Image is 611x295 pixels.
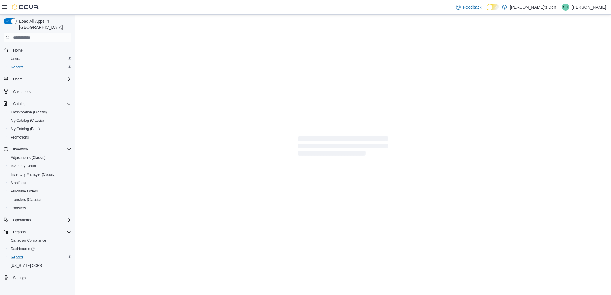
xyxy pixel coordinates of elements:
span: Manifests [11,180,26,185]
button: Transfers (Classic) [6,195,74,204]
span: [US_STATE] CCRS [11,263,42,268]
button: Catalog [1,100,74,108]
button: Purchase Orders [6,187,74,195]
button: My Catalog (Classic) [6,116,74,125]
a: Reports [8,254,26,261]
button: Inventory Manager (Classic) [6,170,74,179]
span: Reports [13,230,26,234]
button: Reports [1,228,74,236]
span: Washington CCRS [8,262,71,269]
span: Users [11,76,71,83]
span: Dashboards [8,245,71,252]
button: Adjustments (Classic) [6,153,74,162]
button: [US_STATE] CCRS [6,261,74,270]
span: Transfers [8,204,71,212]
a: Purchase Orders [8,188,40,195]
a: Reports [8,64,26,71]
span: Settings [13,276,26,280]
a: Customers [11,88,33,95]
span: Transfers (Classic) [11,197,41,202]
span: Catalog [11,100,71,107]
span: Loading [298,138,388,157]
span: My Catalog (Classic) [8,117,71,124]
button: Inventory [11,146,30,153]
span: Inventory Manager (Classic) [11,172,56,177]
a: Adjustments (Classic) [8,154,48,161]
a: Transfers (Classic) [8,196,43,203]
p: [PERSON_NAME]'s Den [510,4,556,11]
img: Cova [12,4,39,10]
button: Promotions [6,133,74,142]
p: | [559,4,560,11]
button: Reports [6,63,74,71]
button: Settings [1,273,74,282]
input: Dark Mode [487,4,499,10]
span: Feedback [463,4,481,10]
a: My Catalog (Classic) [8,117,46,124]
span: Reports [11,255,23,260]
span: Customers [13,89,31,94]
span: Manifests [8,179,71,186]
span: My Catalog (Beta) [8,125,71,133]
button: Customers [1,87,74,96]
span: SD [563,4,568,11]
a: My Catalog (Beta) [8,125,42,133]
span: Operations [11,216,71,224]
button: Reports [6,253,74,261]
span: Reports [11,228,71,236]
span: Operations [13,218,31,222]
span: Users [13,77,22,82]
a: [US_STATE] CCRS [8,262,44,269]
span: My Catalog (Classic) [11,118,44,123]
span: Catalog [13,101,25,106]
span: Inventory Manager (Classic) [8,171,71,178]
a: Transfers [8,204,28,212]
button: Inventory [1,145,74,153]
span: Transfers (Classic) [8,196,71,203]
span: Users [8,55,71,62]
span: Promotions [8,134,71,141]
a: Feedback [454,1,484,13]
button: Canadian Compliance [6,236,74,245]
button: Users [1,75,74,83]
button: Catalog [11,100,28,107]
span: Canadian Compliance [11,238,46,243]
span: Purchase Orders [8,188,71,195]
span: Promotions [11,135,29,140]
span: Inventory [13,147,28,152]
span: Reports [11,65,23,70]
span: Inventory Count [11,164,36,168]
button: Inventory Count [6,162,74,170]
button: Reports [11,228,28,236]
button: My Catalog (Beta) [6,125,74,133]
span: Reports [8,254,71,261]
a: Classification (Classic) [8,109,49,116]
button: Users [6,55,74,63]
a: Inventory Count [8,162,39,170]
span: Settings [11,274,71,282]
a: Promotions [8,134,31,141]
span: Transfers [11,206,26,210]
button: Transfers [6,204,74,212]
span: Canadian Compliance [8,237,71,244]
a: Dashboards [8,245,37,252]
a: Users [8,55,22,62]
button: Operations [11,216,33,224]
span: Classification (Classic) [8,109,71,116]
button: Users [11,76,25,83]
a: Canadian Compliance [8,237,49,244]
span: Classification (Classic) [11,110,47,115]
span: Inventory [11,146,71,153]
span: My Catalog (Beta) [11,127,40,131]
a: Manifests [8,179,28,186]
a: Dashboards [6,245,74,253]
button: Manifests [6,179,74,187]
span: Inventory Count [8,162,71,170]
span: Users [11,56,20,61]
a: Home [11,47,25,54]
span: Home [13,48,23,53]
span: Home [11,46,71,54]
p: [PERSON_NAME] [572,4,606,11]
span: Dashboards [11,246,35,251]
